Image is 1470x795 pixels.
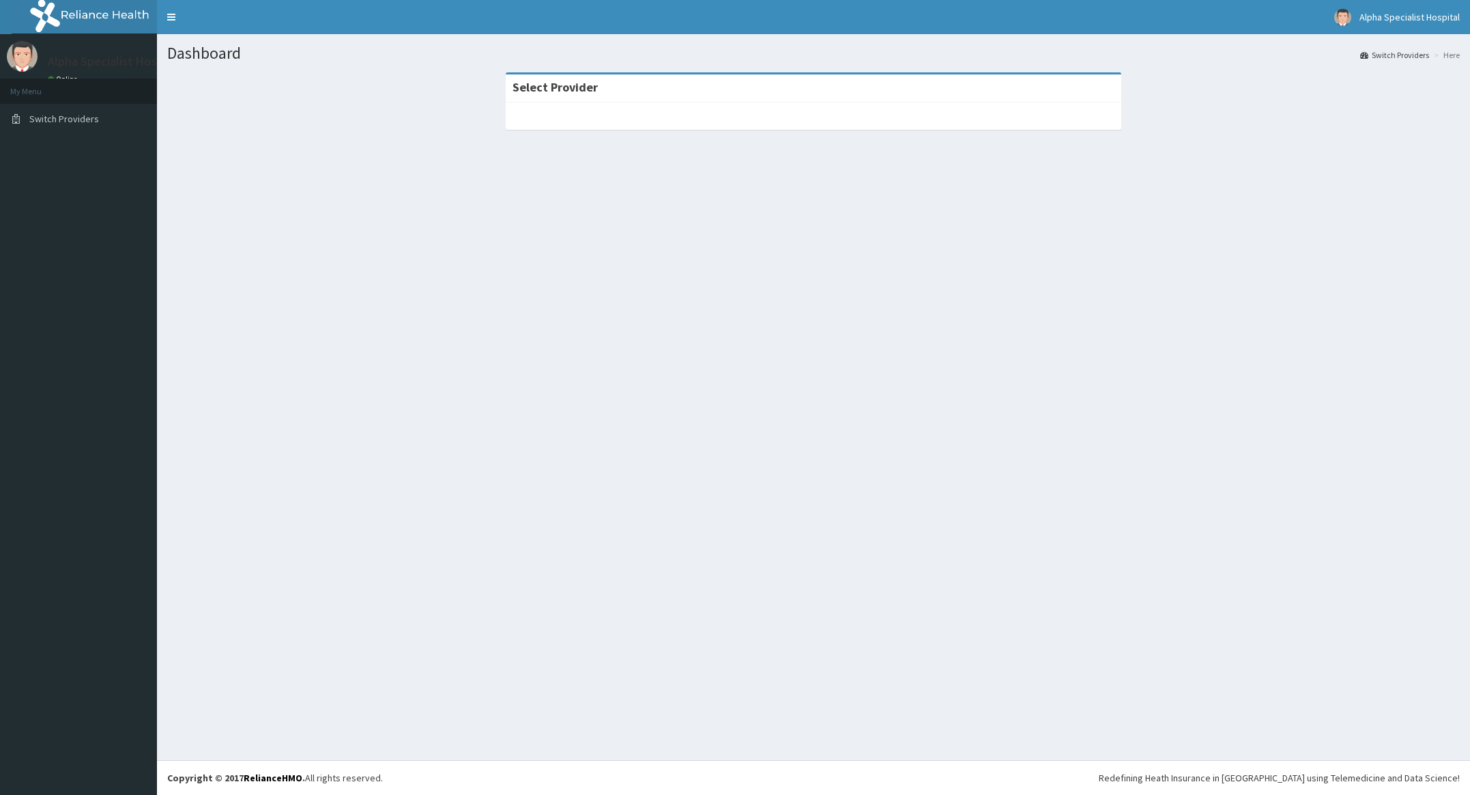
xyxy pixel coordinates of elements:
strong: Select Provider [513,79,598,95]
h1: Dashboard [167,44,1460,62]
li: Here [1430,49,1460,61]
span: Alpha Specialist Hospital [1359,11,1460,23]
footer: All rights reserved. [157,760,1470,795]
span: Switch Providers [29,113,99,125]
a: Switch Providers [1360,49,1429,61]
a: RelianceHMO [244,772,302,784]
img: User Image [7,41,38,72]
div: Redefining Heath Insurance in [GEOGRAPHIC_DATA] using Telemedicine and Data Science! [1099,771,1460,785]
p: Alpha Specialist Hospital [48,55,181,68]
img: User Image [1334,9,1351,26]
strong: Copyright © 2017 . [167,772,305,784]
a: Online [48,74,81,84]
